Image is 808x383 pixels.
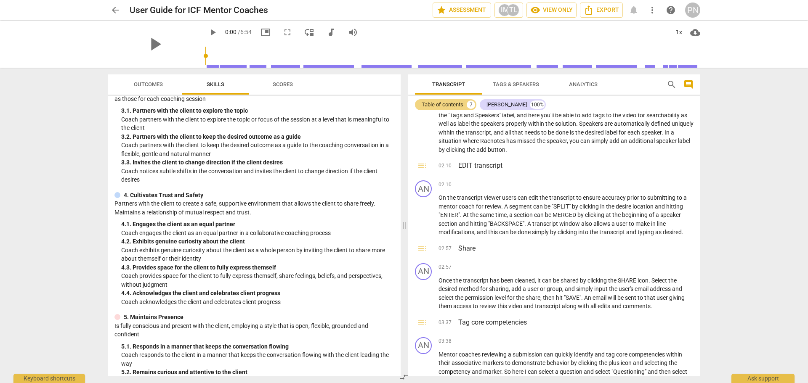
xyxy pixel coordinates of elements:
span: as [681,112,687,119]
div: Keyboard shortcuts [13,374,85,383]
div: 3. 1. Partners with the client to explore the topic [121,106,394,115]
span: "SPLIT" [552,203,572,210]
span: simply [576,285,594,292]
span: be [553,277,561,284]
span: location [633,203,655,210]
div: IM [498,4,511,16]
span: searchability [646,112,681,119]
span: the [516,294,526,301]
span: speaker [660,211,681,218]
span: desire [616,203,633,210]
span: , [562,285,565,292]
span: Speakers" [475,112,502,119]
span: and [459,220,470,227]
span: and [672,285,682,292]
span: play_arrow [208,27,218,37]
span: level [494,294,507,301]
span: button [488,146,505,153]
span: within [528,120,545,127]
span: in [600,203,606,210]
span: segment [509,203,533,210]
span: add [511,285,523,292]
span: select [439,294,455,301]
div: Change speaker [415,180,432,197]
span: transcript [599,229,626,235]
span: Speakers [579,120,604,127]
span: transcript [457,194,484,201]
span: . [662,129,664,136]
span: comment [683,79,694,90]
span: where [463,137,480,144]
span: user [616,220,629,227]
span: be [544,203,552,210]
p: Coach partners with the client to keep the desired outcome as a guide to the coaching conversatio... [121,141,394,158]
span: Outcomes [134,81,163,87]
span: the [668,277,677,284]
span: to [641,194,647,201]
span: Once [439,277,453,284]
span: and [626,229,638,235]
span: the [575,129,585,136]
span: clicking [585,211,606,218]
span: to [541,129,548,136]
span: , [509,285,511,292]
button: Picture in picture [258,25,273,40]
span: sent [625,294,638,301]
span: well [439,120,450,127]
span: time [495,211,507,218]
span: submitting [647,194,677,201]
span: be [555,112,563,119]
span: visibility [530,5,540,15]
span: more_vert [647,5,657,15]
span: share [526,294,540,301]
span: as [450,120,457,127]
span: input [594,285,609,292]
span: MERGED [553,211,577,218]
span: On [439,194,447,201]
p: Coach notices subtle shifts in the conversation and invites the client to change direction if the... [121,167,394,184]
span: . [576,120,579,127]
span: . [581,294,584,301]
span: and [494,129,505,136]
span: the [608,277,618,284]
span: , [474,229,477,235]
span: / 6:54 [238,29,252,35]
span: label [502,112,514,119]
span: are [604,120,614,127]
span: is [570,129,575,136]
span: typing [638,229,655,235]
span: . [505,146,507,153]
span: section [514,211,534,218]
span: for [480,285,489,292]
span: that [512,129,524,136]
span: cleaned [515,277,535,284]
span: prior [627,194,641,201]
span: the [456,129,465,136]
span: a [611,220,616,227]
span: speaker [641,129,662,136]
button: Fullscreen [280,25,295,40]
span: address [650,285,672,292]
span: View only [530,5,573,15]
span: you'll [541,112,555,119]
span: , [540,294,543,301]
span: clicking [587,277,608,284]
span: Transcript [432,81,465,87]
span: to [677,194,683,201]
span: by [580,277,587,284]
button: PN [685,3,700,18]
span: hit [556,294,564,301]
div: TL [507,4,519,16]
span: of [649,211,656,218]
span: SHARE [618,277,638,284]
span: transcript [532,220,559,227]
span: mentor [439,203,459,210]
button: IMTL [494,3,523,18]
p: Coach engages the client as an equal partner in a collaborative coaching process [121,229,394,238]
span: In [664,129,671,136]
button: View player as separate pane [302,25,317,40]
div: 4. 1. Engages the client as an equal partner [121,220,394,229]
span: group [547,285,562,292]
span: accuracy [602,194,627,201]
span: cloud_download [690,27,700,37]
